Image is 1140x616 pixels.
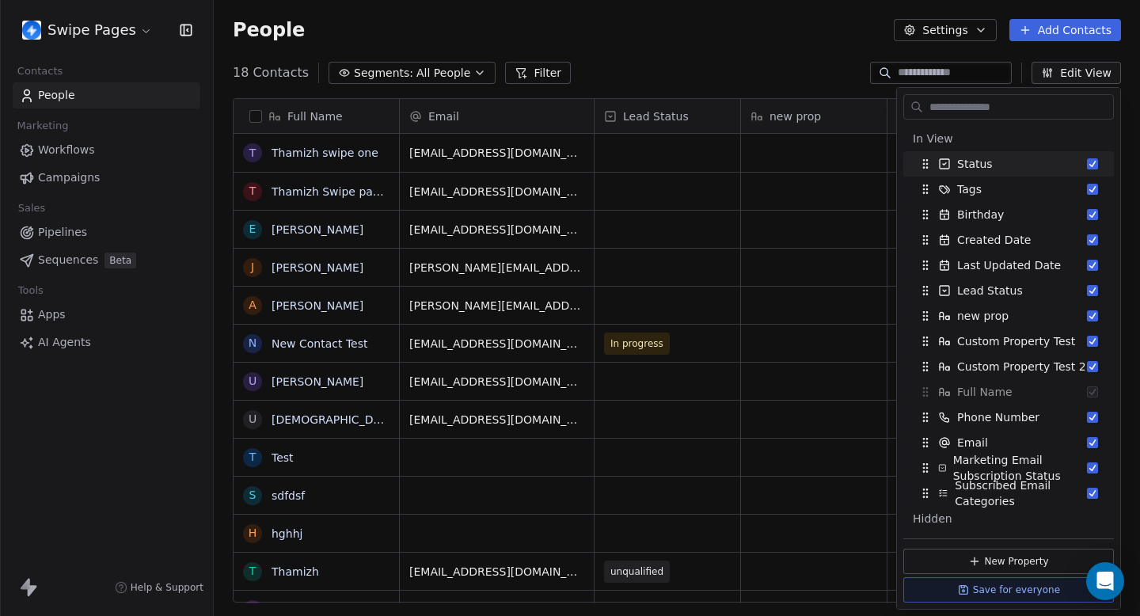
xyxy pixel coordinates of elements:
[903,455,1114,481] div: Marketing Email Subscription Status
[38,224,87,241] span: Pipelines
[272,299,363,312] a: [PERSON_NAME]
[610,564,663,580] span: unqualified
[894,19,996,41] button: Settings
[955,477,1087,509] span: Subscribed Email Categories
[11,279,50,302] span: Tools
[409,145,584,161] span: [EMAIL_ADDRESS][DOMAIN_NAME]
[272,223,363,236] a: [PERSON_NAME]
[272,603,465,616] a: [EMAIL_ADDRESS][DOMAIN_NAME]
[409,336,584,352] span: [EMAIL_ADDRESS][DOMAIN_NAME]
[234,134,400,603] div: grid
[610,336,663,352] span: In progress
[38,306,66,323] span: Apps
[1086,562,1124,600] div: Open Intercom Messenger
[38,142,95,158] span: Workflows
[249,525,257,542] div: h
[249,487,256,504] div: s
[272,565,319,578] a: Thamizh
[272,337,367,350] a: New Contact Test
[400,99,594,133] div: Email
[903,177,1114,202] div: Tags
[887,99,1033,133] div: Status
[13,82,200,108] a: People
[272,185,393,198] a: Thamizh Swipe pages
[409,564,584,580] span: [EMAIL_ADDRESS][DOMAIN_NAME]
[38,334,91,351] span: AI Agents
[409,184,584,200] span: [EMAIL_ADDRESS][DOMAIN_NAME]
[903,202,1114,227] div: Birthday
[272,489,305,502] a: sdfdsf
[19,17,156,44] button: Swipe Pages
[249,145,256,162] div: T
[13,219,200,245] a: Pipelines
[903,303,1114,329] div: new prop
[957,283,1023,298] span: Lead Status
[13,302,200,328] a: Apps
[903,151,1114,177] div: Status
[957,156,993,172] span: Status
[10,114,75,138] span: Marketing
[957,435,988,451] span: Email
[104,253,136,268] span: Beta
[903,405,1114,430] div: Phone Number
[249,221,256,238] div: E
[38,169,100,186] span: Campaigns
[233,63,309,82] span: 18 Contacts
[903,481,1114,506] div: Subscribed Email Categories
[957,409,1039,425] span: Phone Number
[38,87,75,104] span: People
[957,359,1086,375] span: Custom Property Test 2
[957,308,1009,324] span: new prop
[741,99,887,133] div: new prop
[249,373,256,390] div: U
[233,18,305,42] span: People
[409,412,584,428] span: [EMAIL_ADDRESS][DOMAIN_NAME]
[249,297,256,314] div: A
[409,222,584,238] span: [EMAIL_ADDRESS][DOMAIN_NAME][PERSON_NAME]
[953,452,1087,484] span: Marketing Email Subscription Status
[623,108,689,124] span: Lead Status
[1032,62,1121,84] button: Edit View
[913,131,1104,146] div: In View
[10,59,70,83] span: Contacts
[416,65,470,82] span: All People
[903,329,1114,354] div: Custom Property Test
[595,99,740,133] div: Lead Status
[272,261,363,274] a: [PERSON_NAME]
[903,577,1114,603] button: Save for everyone
[903,253,1114,278] div: Last Updated Date
[13,165,200,191] a: Campaigns
[428,108,459,124] span: Email
[903,430,1114,455] div: Email
[903,227,1114,253] div: Created Date
[249,449,256,466] div: T
[409,260,584,276] span: [PERSON_NAME][EMAIL_ADDRESS][DOMAIN_NAME]
[272,451,294,464] a: Test
[47,20,136,40] span: Swipe Pages
[11,196,52,220] span: Sales
[903,278,1114,303] div: Lead Status
[249,335,256,352] div: N
[409,298,584,314] span: [PERSON_NAME][EMAIL_ADDRESS][PERSON_NAME][DOMAIN_NAME]
[272,146,378,159] a: Thamizh swipe one
[249,563,256,580] div: T
[957,257,1061,273] span: Last Updated Date
[505,62,571,84] button: Filter
[13,329,200,356] a: AI Agents
[913,511,1104,527] div: Hidden
[957,207,1004,222] span: Birthday
[1009,19,1121,41] button: Add Contacts
[957,181,982,197] span: Tags
[957,384,1013,400] span: Full Name
[234,99,399,133] div: Full Name
[957,232,1031,248] span: Created Date
[287,108,343,124] span: Full Name
[13,137,200,163] a: Workflows
[903,354,1114,379] div: Custom Property Test 2
[903,549,1114,574] button: New Property
[131,581,203,594] span: Help & Support
[769,108,821,124] span: new prop
[272,375,363,388] a: [PERSON_NAME]
[13,247,200,273] a: SequencesBeta
[251,259,254,276] div: J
